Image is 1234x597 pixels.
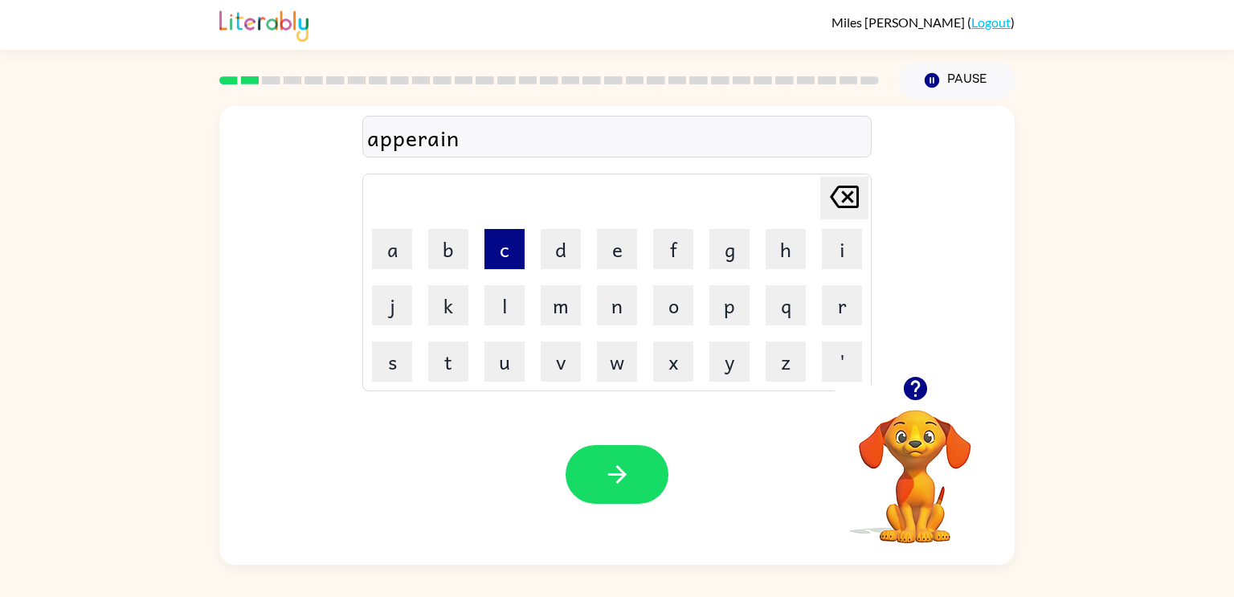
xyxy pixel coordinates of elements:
button: i [822,229,862,269]
button: w [597,341,637,382]
span: Miles [PERSON_NAME] [832,14,967,30]
button: t [428,341,468,382]
button: z [766,341,806,382]
button: k [428,285,468,325]
button: h [766,229,806,269]
div: apperain [367,121,867,154]
button: d [541,229,581,269]
button: e [597,229,637,269]
a: Logout [971,14,1011,30]
div: ( ) [832,14,1015,30]
video: Your browser must support playing .mp4 files to use Literably. Please try using another browser. [835,385,995,546]
button: Pause [898,62,1015,99]
button: m [541,285,581,325]
button: s [372,341,412,382]
img: Literably [219,6,308,42]
button: o [653,285,693,325]
button: c [484,229,525,269]
button: ' [822,341,862,382]
button: q [766,285,806,325]
button: u [484,341,525,382]
button: b [428,229,468,269]
button: n [597,285,637,325]
button: y [709,341,750,382]
button: x [653,341,693,382]
button: l [484,285,525,325]
button: j [372,285,412,325]
button: f [653,229,693,269]
button: v [541,341,581,382]
button: a [372,229,412,269]
button: r [822,285,862,325]
button: p [709,285,750,325]
button: g [709,229,750,269]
